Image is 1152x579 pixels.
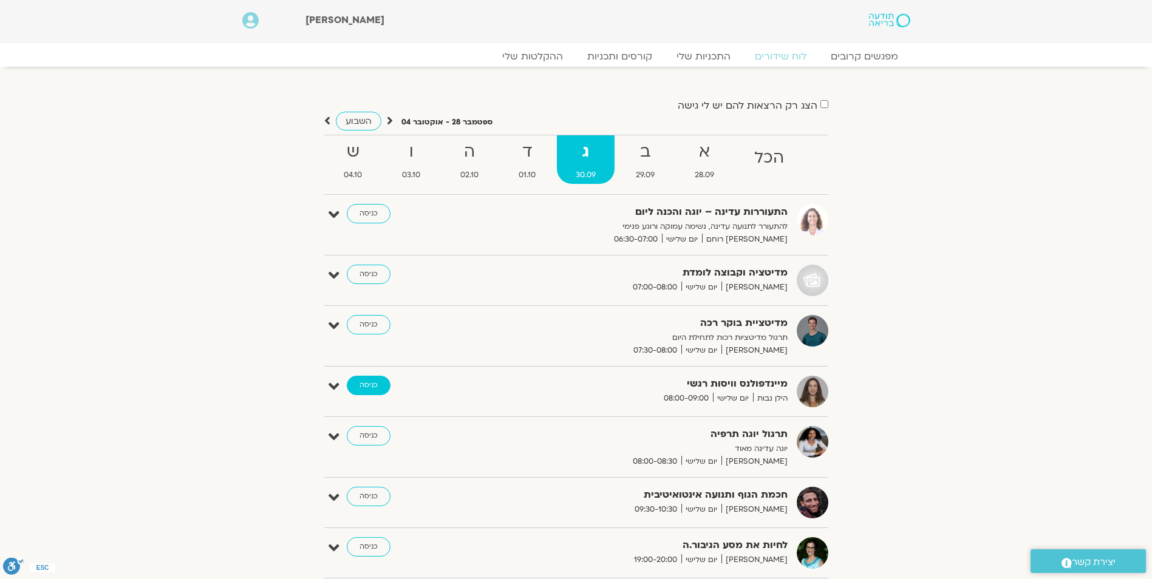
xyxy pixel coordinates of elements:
[676,169,733,181] span: 28.09
[500,169,554,181] span: 01.10
[347,426,390,445] a: כניסה
[347,265,390,284] a: כניסה
[702,233,788,246] span: [PERSON_NAME] רוחם
[347,315,390,334] a: כניסה
[676,138,733,166] strong: א
[490,315,788,331] strong: מדיטציית בוקר רכה
[630,554,681,566] span: 19:00-20:00
[557,169,615,181] span: 30.09
[557,135,615,184] a: ג30.09
[721,554,788,566] span: [PERSON_NAME]
[305,13,384,27] span: [PERSON_NAME]
[721,503,788,516] span: [PERSON_NAME]
[681,455,721,468] span: יום שלישי
[383,138,439,166] strong: ו
[629,281,681,294] span: 07:00-08:00
[441,138,497,166] strong: ה
[1072,554,1116,571] span: יצירת קשר
[325,138,381,166] strong: ש
[735,135,803,184] a: הכל
[721,455,788,468] span: [PERSON_NAME]
[610,233,662,246] span: 06:30-07:00
[490,376,788,392] strong: מיינדפולנס וויסות רגשי
[490,537,788,554] strong: לחיות את מסע הגיבור.ה
[713,392,753,405] span: יום שלישי
[325,135,381,184] a: ש04.10
[441,169,497,181] span: 02.10
[629,455,681,468] span: 08:00-08:30
[490,426,788,442] strong: תרגול יוגה תרפיה
[629,344,681,357] span: 07:30-08:00
[490,265,788,281] strong: מדיטציה וקבוצה לומדת
[490,442,788,455] p: יוגה עדינה מאוד
[721,281,788,294] span: [PERSON_NAME]
[735,144,803,172] strong: הכל
[383,169,439,181] span: 03.10
[347,376,390,395] a: כניסה
[490,50,575,63] a: ההקלטות שלי
[500,135,554,184] a: ד01.10
[681,554,721,566] span: יום שלישי
[662,233,702,246] span: יום שלישי
[664,50,743,63] a: התכניות שלי
[678,100,817,111] label: הצג רק הרצאות להם יש לי גישה
[500,138,554,166] strong: ד
[401,116,492,129] p: ספטמבר 28 - אוקטובר 04
[557,138,615,166] strong: ג
[441,135,497,184] a: ה02.10
[681,344,721,357] span: יום שלישי
[819,50,910,63] a: מפגשים קרובים
[676,135,733,184] a: א28.09
[681,503,721,516] span: יום שלישי
[575,50,664,63] a: קורסים ותכניות
[743,50,819,63] a: לוח שידורים
[347,537,390,557] a: כניסה
[490,220,788,233] p: להתעורר לתנועה עדינה, נשימה עמוקה ורוגע פנימי
[617,135,673,184] a: ב29.09
[346,115,372,127] span: השבוע
[660,392,713,405] span: 08:00-09:00
[383,135,439,184] a: ו03.10
[347,204,390,223] a: כניסה
[490,331,788,344] p: תרגול מדיטציות רכות לתחילת היום
[242,50,910,63] nav: Menu
[336,112,381,130] a: השבוע
[347,487,390,506] a: כניסה
[617,138,673,166] strong: ב
[490,204,788,220] strong: התעוררות עדינה – יוגה והכנה ליום
[325,169,381,181] span: 04.10
[681,281,721,294] span: יום שלישי
[630,503,681,516] span: 09:30-10:30
[617,169,673,181] span: 29.09
[490,487,788,503] strong: חכמת הגוף ותנועה אינטואיטיבית
[753,392,788,405] span: הילן נבות
[721,344,788,357] span: [PERSON_NAME]
[1031,549,1146,573] a: יצירת קשר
